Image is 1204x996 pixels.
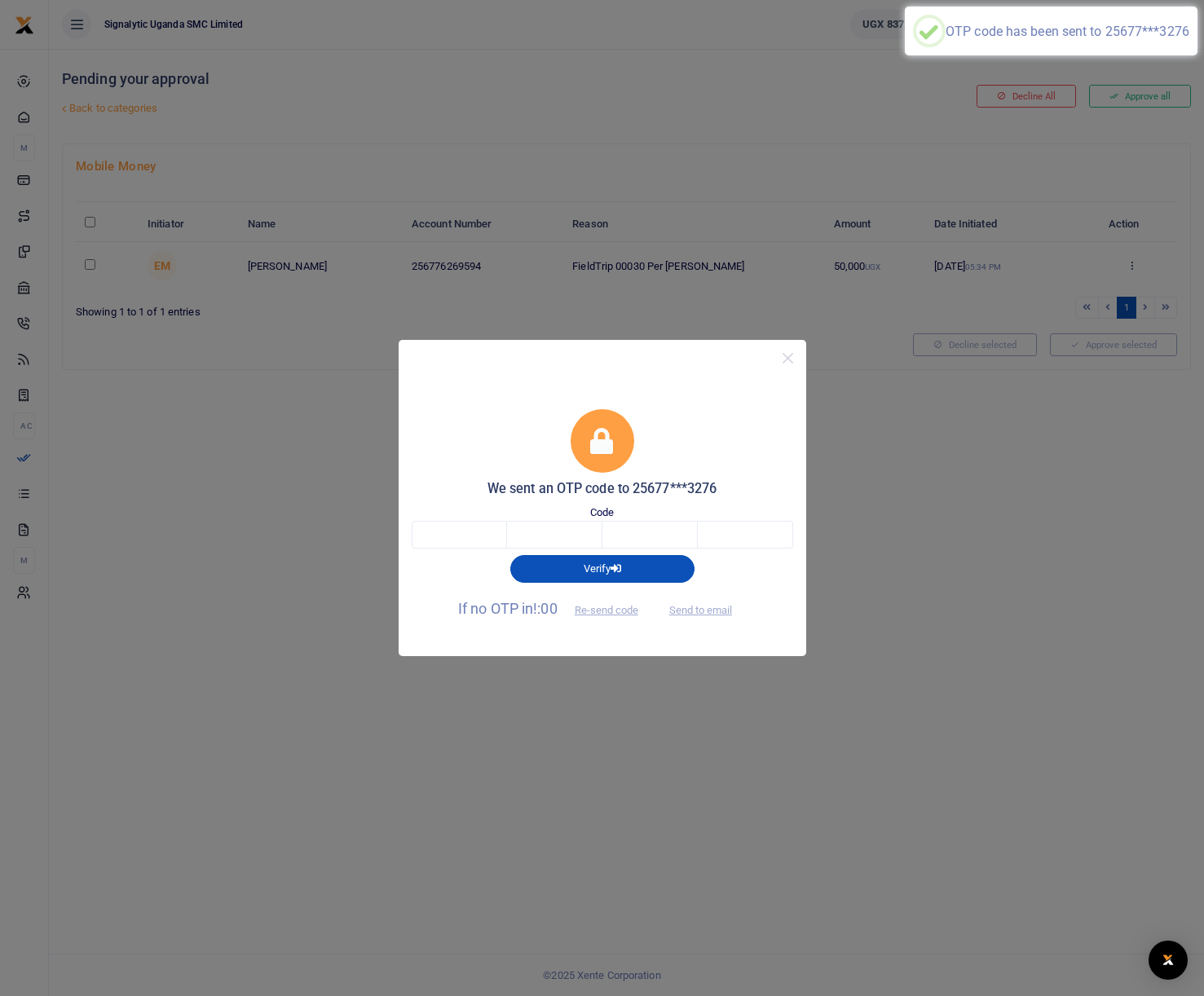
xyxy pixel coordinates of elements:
span: If no OTP in [458,600,652,617]
div: OTP code has been sent to 25677***3276 [946,24,1189,39]
button: Verify [510,555,695,583]
div: Open Intercom Messenger [1149,941,1188,980]
h5: We sent an OTP code to 25677***3276 [412,481,793,497]
label: Code [590,505,614,521]
span: !:00 [533,600,557,617]
button: Close [776,346,800,370]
